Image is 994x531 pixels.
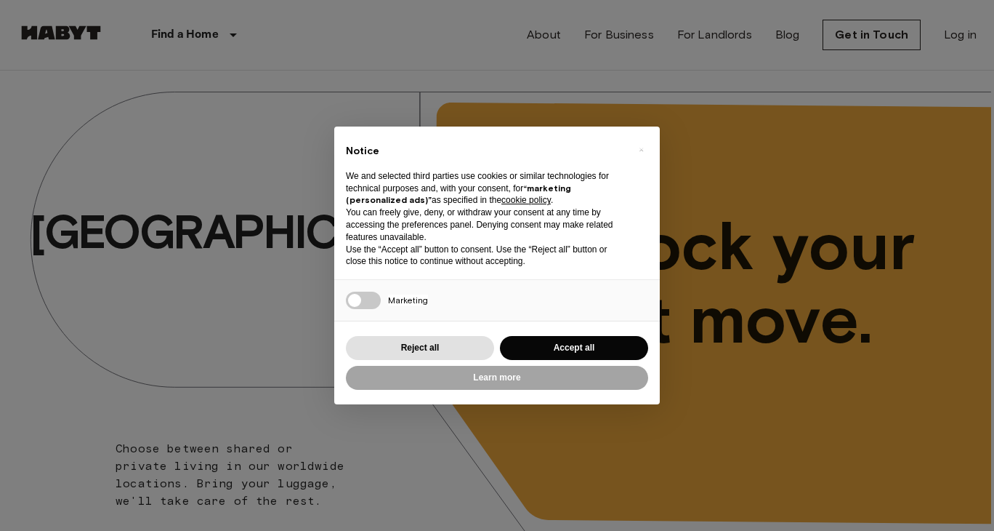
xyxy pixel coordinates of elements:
[346,244,625,268] p: Use the “Accept all” button to consent. Use the “Reject all” button or close this notice to conti...
[346,366,648,390] button: Learn more
[346,183,571,206] strong: “marketing (personalized ads)”
[346,170,625,207] p: We and selected third parties use cookies or similar technologies for technical purposes and, wit...
[388,295,428,306] span: Marketing
[639,141,644,159] span: ×
[346,207,625,243] p: You can freely give, deny, or withdraw your consent at any time by accessing the preferences pane...
[346,144,625,159] h2: Notice
[629,138,652,161] button: Close this notice
[346,336,494,360] button: Reject all
[501,195,551,205] a: cookie policy
[500,336,648,360] button: Accept all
